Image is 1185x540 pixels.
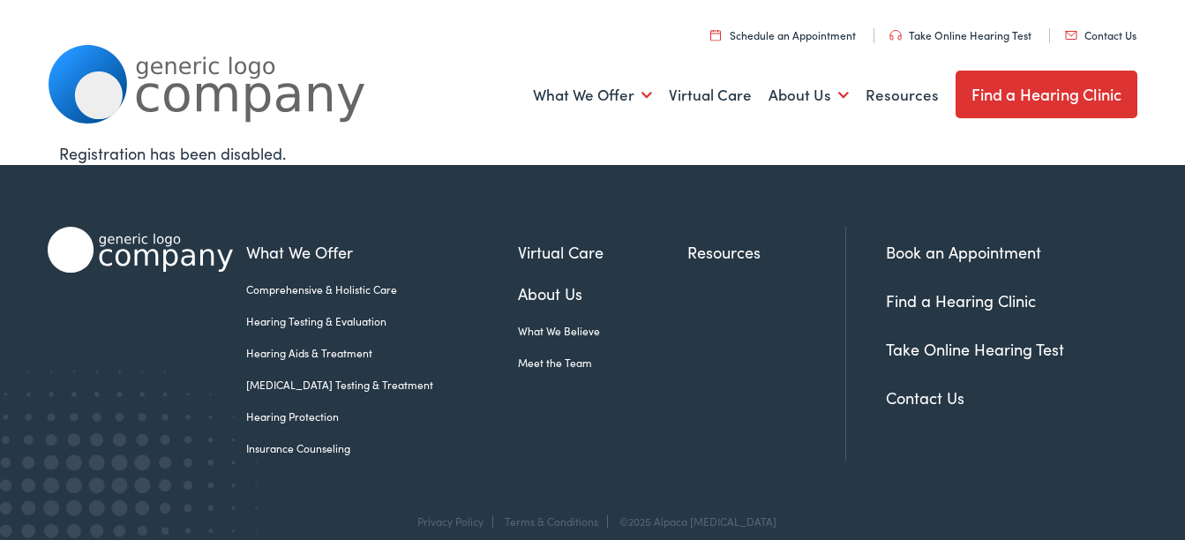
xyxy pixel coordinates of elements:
a: Find a Hearing Clinic [886,289,1036,311]
a: Hearing Aids & Treatment [246,345,518,361]
a: Virtual Care [518,240,688,264]
a: Book an Appointment [886,241,1041,263]
a: What We Believe [518,323,688,339]
a: Resources [866,63,939,128]
img: utility icon [710,29,721,41]
a: Virtual Care [669,63,752,128]
a: Terms & Conditions [505,514,598,529]
a: Contact Us [886,386,964,409]
div: Registration has been disabled. [59,141,1126,165]
a: Take Online Hearing Test [889,27,1031,42]
div: ©2025 Alpaca [MEDICAL_DATA] [611,515,776,528]
a: Privacy Policy [417,514,484,529]
a: Meet the Team [518,355,688,371]
a: About Us [518,281,688,305]
img: utility icon [889,30,902,41]
a: Hearing Testing & Evaluation [246,313,518,329]
a: Find a Hearing Clinic [956,71,1138,118]
img: Alpaca Audiology [48,227,233,273]
a: [MEDICAL_DATA] Testing & Treatment [246,377,518,393]
a: Hearing Protection [246,409,518,424]
a: What We Offer [533,63,652,128]
a: Take Online Hearing Test [886,338,1064,360]
a: Schedule an Appointment [710,27,856,42]
a: About Us [769,63,849,128]
a: Comprehensive & Holistic Care [246,281,518,297]
a: Insurance Counseling [246,440,518,456]
img: utility icon [1065,31,1077,40]
a: What We Offer [246,240,518,264]
a: Resources [687,240,845,264]
a: Contact Us [1065,27,1136,42]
